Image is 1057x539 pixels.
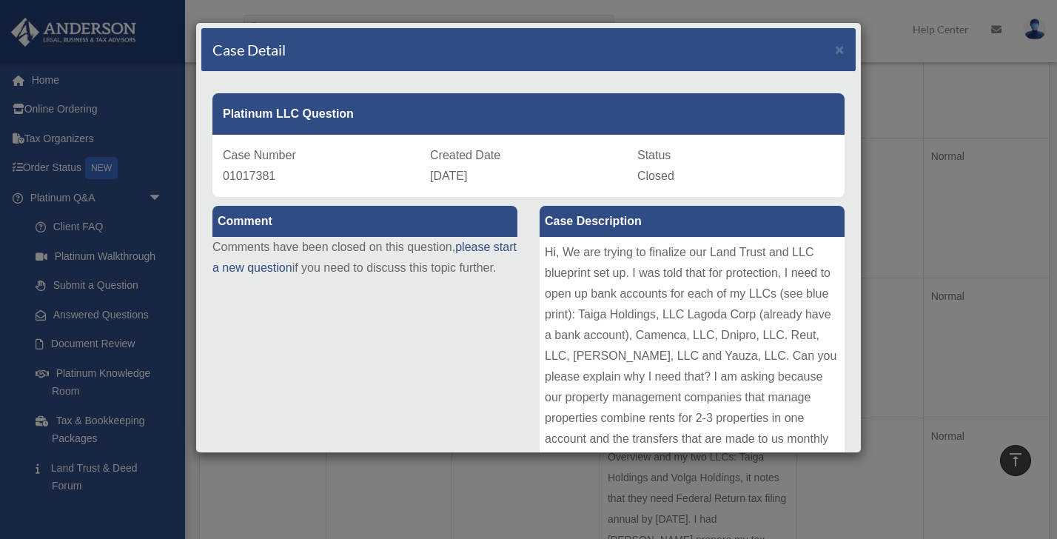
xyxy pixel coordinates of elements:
div: Platinum LLC Question [212,93,845,135]
button: Close [835,41,845,57]
span: Case Number [223,149,296,161]
div: Hi, We are trying to finalize our Land Trust and LLC blueprint set up. I was told that for protec... [540,237,845,459]
span: 01017381 [223,170,275,182]
span: × [835,41,845,58]
label: Case Description [540,206,845,237]
a: please start a new question [212,241,517,274]
p: Comments have been closed on this question, if you need to discuss this topic further. [212,237,517,278]
label: Comment [212,206,517,237]
span: Status [637,149,671,161]
h4: Case Detail [212,39,286,60]
span: Created Date [430,149,500,161]
span: Closed [637,170,674,182]
span: [DATE] [430,170,467,182]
